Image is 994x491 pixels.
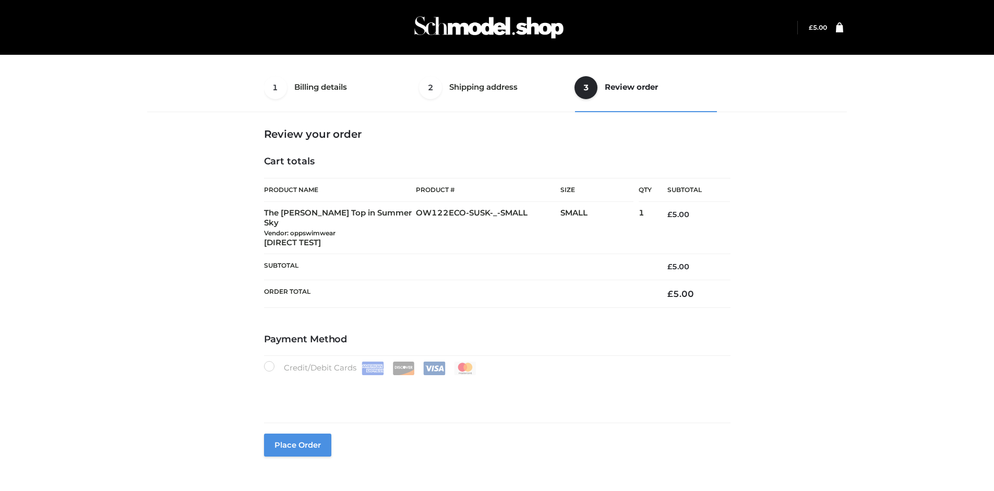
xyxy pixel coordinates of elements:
th: Qty [639,178,652,202]
h4: Cart totals [264,156,730,167]
span: £ [667,210,672,219]
a: £5.00 [809,23,827,31]
th: Order Total [264,280,652,307]
img: Discover [392,362,415,375]
small: Vendor: oppswimwear [264,229,336,237]
h4: Payment Method [264,334,730,345]
img: Mastercard [454,362,476,375]
span: £ [809,23,813,31]
th: Product # [416,178,560,202]
span: £ [667,289,673,299]
button: Place order [264,434,331,457]
bdi: 5.00 [667,210,689,219]
label: Credit/Debit Cards [264,361,477,375]
td: The [PERSON_NAME] Top in Summer Sky [DIRECT TEST] [264,202,416,254]
th: Product Name [264,178,416,202]
bdi: 5.00 [667,262,689,271]
img: Visa [423,362,446,375]
td: OW122ECO-SUSK-_-SMALL [416,202,560,254]
span: £ [667,262,672,271]
td: SMALL [560,202,639,254]
iframe: Secure payment input frame [262,373,728,411]
th: Subtotal [264,254,652,280]
img: Schmodel Admin 964 [411,7,567,48]
td: 1 [639,202,652,254]
th: Subtotal [652,178,730,202]
img: Amex [362,362,384,375]
bdi: 5.00 [667,289,694,299]
bdi: 5.00 [809,23,827,31]
th: Size [560,178,633,202]
h3: Review your order [264,128,730,140]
